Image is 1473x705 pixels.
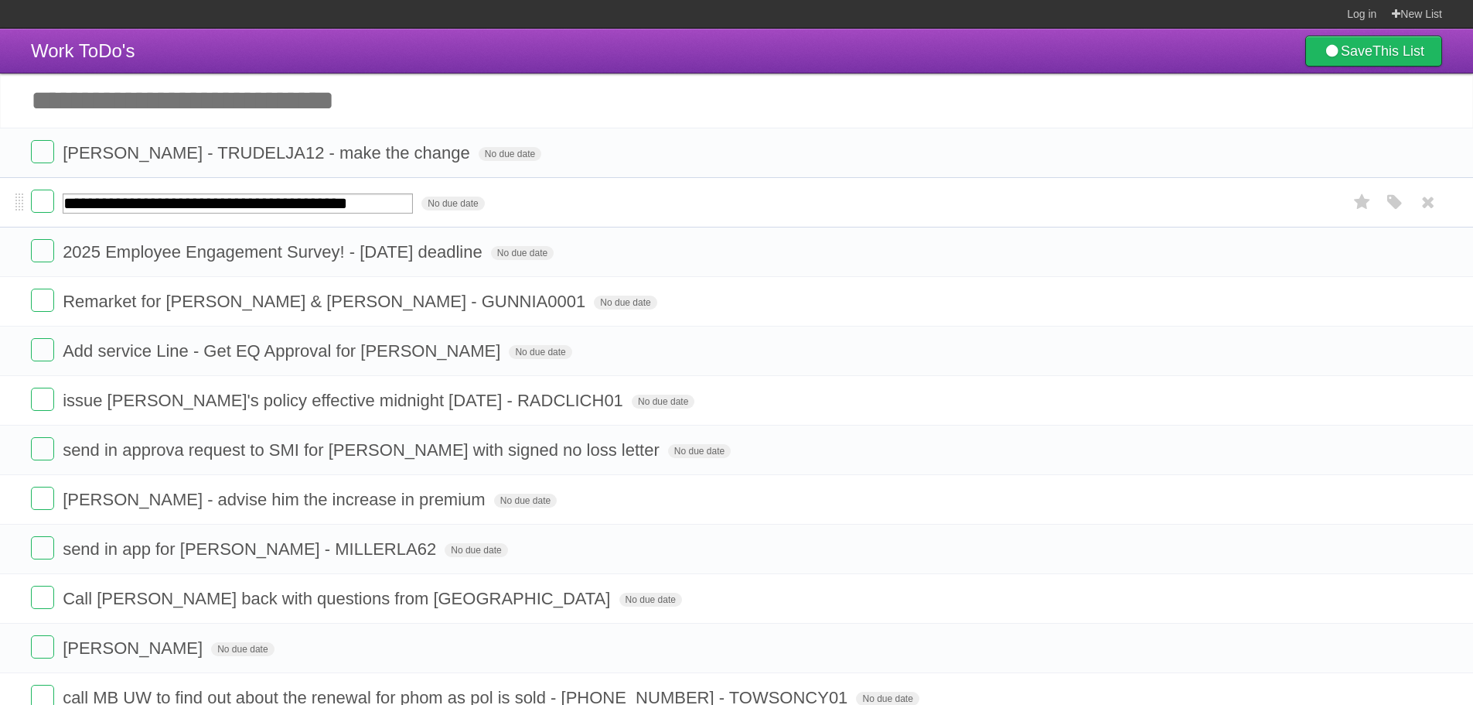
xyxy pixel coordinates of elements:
[31,338,54,361] label: Done
[31,40,135,61] span: Work ToDo's
[31,536,54,560] label: Done
[63,490,489,509] span: [PERSON_NAME] - advise him the increase in premium
[63,539,440,559] span: send in app for [PERSON_NAME] - MILLERLA62
[31,586,54,609] label: Done
[479,147,541,161] span: No due date
[63,341,504,361] span: Add service Line - Get EQ Approval for [PERSON_NAME]
[31,190,54,213] label: Done
[63,242,486,262] span: 2025 Employee Engagement Survey! - [DATE] deadline
[63,440,663,460] span: send in approva request to SMI for [PERSON_NAME] with signed no loss letter
[491,246,554,260] span: No due date
[1372,43,1424,59] b: This List
[421,197,484,210] span: No due date
[63,589,614,608] span: Call [PERSON_NAME] back with questions from [GEOGRAPHIC_DATA]
[619,593,682,607] span: No due date
[63,391,627,410] span: issue [PERSON_NAME]'s policy effective midnight [DATE] - RADCLICH01
[31,437,54,460] label: Done
[63,143,474,163] span: [PERSON_NAME] - TRUDELJA12 - make the change
[445,543,507,557] span: No due date
[31,388,54,411] label: Done
[494,494,557,508] span: No due date
[63,292,589,311] span: Remarket for [PERSON_NAME] & [PERSON_NAME] - GUNNIA0001
[632,395,694,409] span: No due date
[668,444,731,458] span: No due date
[31,239,54,262] label: Done
[211,642,274,656] span: No due date
[509,345,571,359] span: No due date
[1348,190,1377,215] label: Star task
[1305,36,1442,67] a: SaveThis List
[63,638,206,658] span: [PERSON_NAME]
[31,487,54,510] label: Done
[594,296,656,310] span: No due date
[31,289,54,312] label: Done
[31,140,54,163] label: Done
[31,635,54,659] label: Done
